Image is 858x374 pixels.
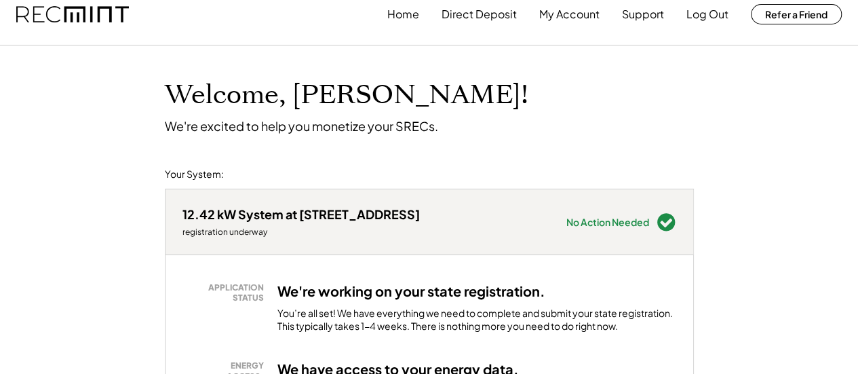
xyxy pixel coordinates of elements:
button: Refer a Friend [751,4,842,24]
div: registration underway [182,227,420,238]
h3: We're working on your state registration. [277,282,545,300]
button: My Account [539,1,600,28]
button: Direct Deposit [442,1,517,28]
button: Log Out [686,1,728,28]
div: You’re all set! We have everything we need to complete and submit your state registration. This t... [277,307,676,333]
h1: Welcome, [PERSON_NAME]! [165,79,528,111]
img: recmint-logotype%403x.png [16,6,129,23]
div: 12.42 kW System at [STREET_ADDRESS] [182,206,420,222]
div: We're excited to help you monetize your SRECs. [165,118,438,134]
div: APPLICATION STATUS [189,282,264,303]
button: Home [387,1,419,28]
div: Your System: [165,168,224,181]
div: No Action Needed [566,217,649,227]
button: Support [622,1,664,28]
